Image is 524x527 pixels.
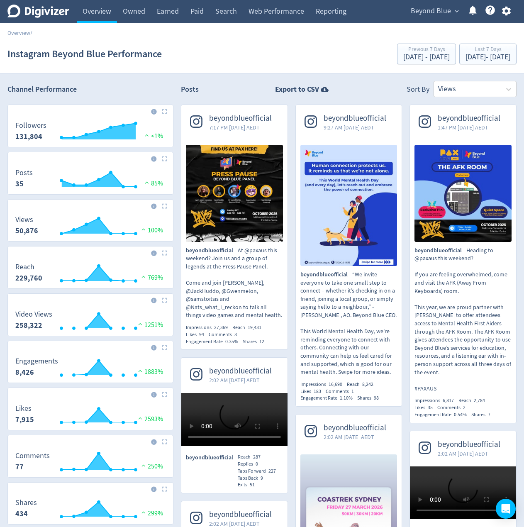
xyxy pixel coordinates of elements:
dt: Likes [15,404,34,413]
span: 0 [256,461,258,467]
dt: Followers [15,121,46,130]
span: 3 [234,331,237,338]
strong: 50,876 [15,226,38,236]
span: beyondblueofficial [209,366,272,376]
span: 1 [351,388,354,395]
h2: Channel Performance [7,84,173,95]
span: 100% [139,226,163,234]
img: Placeholder [162,439,167,444]
img: positive-performance.svg [136,368,144,374]
span: 7:17 PM [DATE] AEDT [209,123,272,132]
span: 9:27 AM [DATE] AEDT [324,123,386,132]
span: 250% [139,462,163,471]
div: Replies [238,461,263,468]
span: 0.54% [454,411,467,418]
span: 183 [314,388,321,395]
span: 2:02 AM [DATE] AEDT [324,433,386,441]
span: 51 [250,481,255,488]
div: Likes [414,404,437,411]
div: Engagement Rate [186,338,243,345]
svg: Engagements 8,426 [11,357,170,379]
span: beyondblueofficial [300,271,352,279]
img: Placeholder [162,298,167,303]
h1: Instagram Beyond Blue Performance [7,41,162,67]
svg: Posts 35 [11,169,170,191]
span: 2:02 AM [DATE] AEDT [438,449,500,458]
h2: Posts [181,84,199,97]
div: Impressions [300,381,347,388]
span: / [30,29,32,37]
button: Previous 7 Days[DATE] - [DATE] [397,44,456,64]
span: 1251% [136,321,163,329]
span: 85% [143,179,163,188]
img: Placeholder [162,486,167,492]
span: beyondblueofficial [324,423,386,433]
img: positive-performance.svg [136,415,144,421]
div: Likes [300,388,326,395]
span: beyondblueofficial [186,454,238,462]
img: Placeholder [162,203,167,209]
button: Beyond Blue [408,5,461,18]
span: expand_more [453,7,461,15]
span: 98 [374,395,379,401]
span: 1.10% [340,395,353,401]
svg: Reach 229,760 [11,263,170,285]
span: 94 [199,331,204,338]
p: “We invite everyone to take one small step to connect – whether it’s checking in on a friend, joi... [300,271,397,376]
a: beyondblueofficial9:27 AM [DATE] AEDT“We invite everyone to take one small step to connect – whet... [296,105,402,402]
span: 27,369 [214,324,228,331]
strong: Export to CSV [275,84,319,95]
svg: Video Views 258,322 [11,310,170,332]
span: 2,784 [474,397,485,404]
img: positive-performance.svg [143,132,151,138]
div: Last 7 Days [466,46,510,54]
span: 0.35% [225,338,238,345]
div: Shares [357,395,383,402]
span: 1:47 PM [DATE] AEDT [438,123,500,132]
div: Comments [326,388,358,395]
img: Placeholder [162,392,167,397]
span: beyondblueofficial [414,246,466,255]
span: 769% [139,273,163,282]
span: 2:02 AM [DATE] AEDT [209,376,272,384]
div: Engagement Rate [300,395,357,402]
img: positive-performance.svg [139,509,148,515]
p: At @paxaus this weekend? Join us and a group of legends at the Press Pause Panel. Come and join [... [186,246,283,320]
dt: Shares [15,498,37,507]
dt: Reach [15,262,42,272]
span: 227 [268,468,276,474]
img: positive-performance.svg [143,179,151,185]
svg: Shares 434 [11,499,170,521]
div: Engagement Rate [414,411,471,418]
img: positive-performance.svg [139,462,148,468]
img: Placeholder [162,345,167,350]
span: 2593% [136,415,163,423]
svg: Followers 131,804 [11,122,170,144]
div: Comments [209,331,241,338]
div: Reach [458,397,490,404]
dt: Views [15,215,38,224]
span: 19,431 [248,324,261,331]
span: 8,242 [362,381,373,388]
div: Reach [232,324,266,331]
a: beyondblueofficial2:02 AM [DATE] AEDTbeyondblueofficialReach287Replies0Taps Forward227Taps Back9E... [181,358,288,488]
strong: 229,760 [15,273,42,283]
div: Impressions [414,397,458,404]
p: Heading to @paxaus this weekend? If you are feeling overwhelmed, come and visit the AFK (Away Fro... [414,246,512,393]
img: At @paxaus this weekend? Join us and a group of legends at the Press Pause Panel. Come and join D... [186,145,283,242]
a: Overview [7,29,30,37]
div: Likes [186,331,209,338]
img: Placeholder [162,250,167,256]
img: Placeholder [162,156,167,161]
div: Previous 7 Days [403,46,450,54]
div: Exits [238,481,259,488]
div: Sort By [407,84,429,97]
div: Shares [243,338,269,345]
span: 16,690 [329,381,342,388]
strong: 8,426 [15,367,34,377]
strong: 77 [15,462,24,472]
div: Reach [238,454,265,461]
span: <1% [143,132,163,140]
span: beyondblueofficial [209,114,272,123]
span: 2 [463,404,466,411]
